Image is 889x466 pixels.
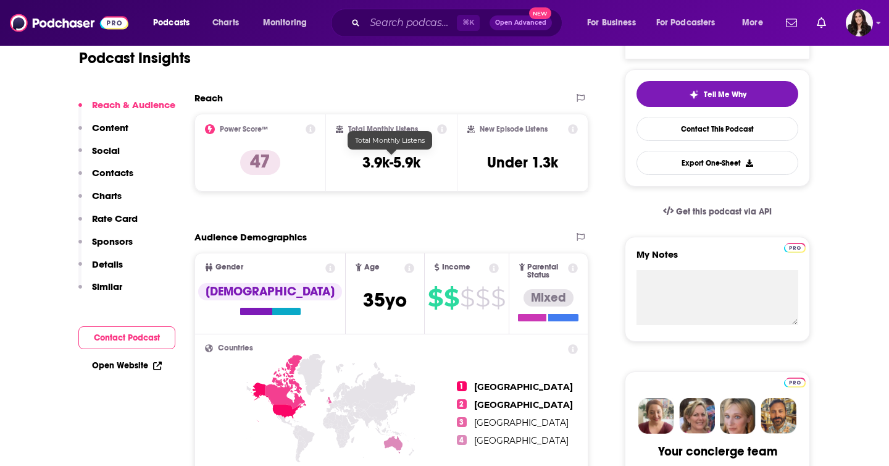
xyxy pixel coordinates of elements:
[475,288,490,308] span: $
[636,248,798,270] label: My Notes
[79,49,191,67] h1: Podcast Insights
[527,263,566,279] span: Parental Status
[78,99,175,122] button: Reach & Audience
[636,81,798,107] button: tell me why sparkleTell Me Why
[784,243,806,253] img: Podchaser Pro
[781,12,802,33] a: Show notifications dropdown
[428,288,443,308] span: $
[636,117,798,141] a: Contact This Podcast
[215,263,243,271] span: Gender
[212,14,239,32] span: Charts
[153,14,190,32] span: Podcasts
[194,92,223,104] h2: Reach
[78,235,133,258] button: Sponsors
[495,20,546,26] span: Open Advanced
[784,376,806,388] a: Pro website
[490,15,552,30] button: Open AdvancedNew
[348,125,418,133] h2: Total Monthly Listens
[78,258,123,281] button: Details
[198,283,342,300] div: [DEMOGRAPHIC_DATA]
[457,417,467,427] span: 3
[444,288,459,308] span: $
[474,417,569,428] span: [GEOGRAPHIC_DATA]
[524,289,574,307] div: Mixed
[343,9,574,37] div: Search podcasts, credits, & more...
[220,125,268,133] h2: Power Score™
[638,398,674,434] img: Sydney Profile
[457,381,467,391] span: 1
[846,9,873,36] img: User Profile
[263,14,307,32] span: Monitoring
[92,145,120,156] p: Social
[491,288,505,308] span: $
[92,258,123,270] p: Details
[78,326,175,349] button: Contact Podcast
[587,14,636,32] span: For Business
[355,136,425,145] span: Total Monthly Listens
[92,190,122,201] p: Charts
[365,13,457,33] input: Search podcasts, credits, & more...
[92,281,122,292] p: Similar
[578,13,651,33] button: open menu
[689,90,699,100] img: tell me why sparkle
[676,206,772,217] span: Get this podcast via API
[92,99,175,111] p: Reach & Audience
[78,167,133,190] button: Contacts
[442,263,470,271] span: Income
[784,241,806,253] a: Pro website
[92,213,138,224] p: Rate Card
[679,398,715,434] img: Barbara Profile
[474,435,569,446] span: [GEOGRAPHIC_DATA]
[720,398,756,434] img: Jules Profile
[92,235,133,247] p: Sponsors
[846,9,873,36] button: Show profile menu
[636,151,798,175] button: Export One-Sheet
[204,13,246,33] a: Charts
[78,281,122,303] button: Similar
[144,13,206,33] button: open menu
[487,153,558,172] h3: Under 1.3k
[704,90,746,100] span: Tell Me Why
[78,122,128,145] button: Content
[529,7,551,19] span: New
[364,263,380,271] span: Age
[218,344,253,352] span: Countries
[846,9,873,36] span: Logged in as RebeccaShapiro
[78,145,120,167] button: Social
[254,13,323,33] button: open menu
[812,12,831,33] a: Show notifications dropdown
[784,378,806,388] img: Podchaser Pro
[658,444,777,459] div: Your concierge team
[92,167,133,179] p: Contacts
[480,125,548,133] h2: New Episode Listens
[474,381,573,392] span: [GEOGRAPHIC_DATA]
[78,190,122,213] button: Charts
[742,14,763,32] span: More
[78,213,138,235] button: Rate Card
[457,435,467,445] span: 4
[460,288,474,308] span: $
[363,288,407,312] span: 35 yo
[362,153,420,172] h3: 3.9k-5.9k
[653,197,782,227] a: Get this podcast via API
[648,13,733,33] button: open menu
[92,360,162,371] a: Open Website
[10,11,128,35] img: Podchaser - Follow, Share and Rate Podcasts
[474,399,573,410] span: [GEOGRAPHIC_DATA]
[194,231,307,243] h2: Audience Demographics
[457,15,480,31] span: ⌘ K
[240,150,280,175] p: 47
[761,398,796,434] img: Jon Profile
[457,399,467,409] span: 2
[92,122,128,133] p: Content
[656,14,716,32] span: For Podcasters
[733,13,778,33] button: open menu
